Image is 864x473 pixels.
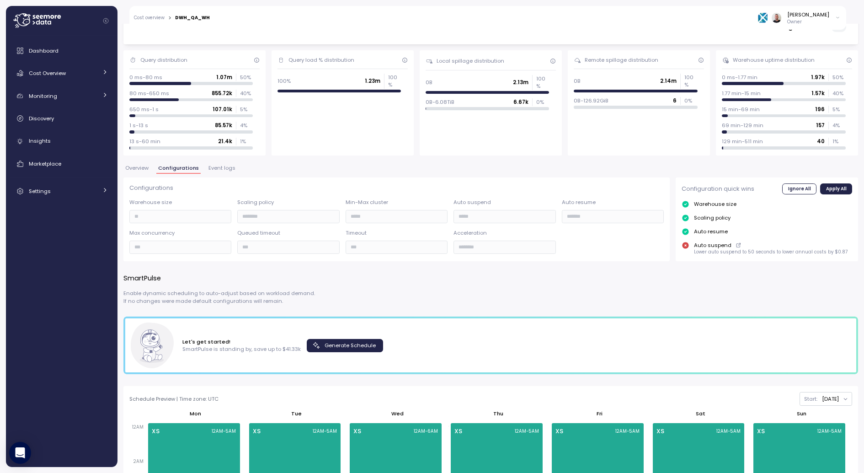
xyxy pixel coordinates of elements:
[29,188,51,195] span: Settings
[10,155,114,173] a: Marketplace
[152,427,160,436] p: XS
[10,109,114,128] a: Discovery
[716,428,741,435] p: 12AM - 5AM
[684,74,697,89] p: 100 %
[733,56,815,64] div: Warehouse uptime distribution
[277,77,291,85] p: 100%
[218,138,232,145] p: 21.4k
[9,442,31,464] div: Open Intercom Messenger
[585,56,658,64] div: Remote spillage distribution
[212,428,236,435] p: 12AM - 5AM
[797,410,806,417] p: Sun
[313,428,337,435] p: 12AM - 5AM
[129,90,169,97] p: 80 ms-650 ms
[694,214,731,221] p: Scaling policy
[788,184,811,194] span: Ignore All
[694,200,736,208] p: Warehouse size
[454,427,462,436] p: XS
[10,42,114,60] a: Dashboard
[130,424,146,430] span: 12AM
[817,428,842,435] p: 12AM - 5AM
[125,166,149,171] span: Overview
[513,98,528,106] p: 6.67k
[673,97,677,104] p: 6
[190,410,201,417] p: Mon
[131,458,146,464] span: 2AM
[240,74,253,81] p: 50 %
[346,199,448,206] p: Min-Max cluster
[10,182,114,200] a: Settings
[832,138,845,145] p: 1 %
[597,410,603,417] p: Fri
[140,56,187,64] div: Query distribution
[182,338,301,345] p: Let's get started!
[722,74,757,81] p: 0 ms-1.77 min
[216,74,232,81] p: 1.07m
[291,410,302,417] p: Tue
[129,229,232,236] p: Max concurrency
[804,395,817,403] p: Start:
[722,138,763,145] p: 129 min-511 min
[208,166,235,171] span: Event logs
[240,138,253,145] p: 1 %
[414,428,438,435] p: 12AM - 6AM
[29,92,57,100] span: Monitoring
[123,273,161,284] p: SmartPulse
[129,395,219,403] p: Schedule Preview | Time zone: UTC
[325,339,376,352] span: Generate Schedule
[815,106,825,113] p: 196
[365,77,380,85] p: 1.23m
[134,16,165,20] a: Cost overview
[536,98,549,106] p: 0 %
[100,17,112,24] button: Collapse navigation
[772,13,781,22] img: ACg8ocLvvornSZte8hykj4Ql_Uo4KADYwCbdhP6l2wzgeKKnI41QWxw=s96-c
[787,19,829,25] p: Owner
[832,122,845,129] p: 4 %
[489,406,508,422] button: Thu
[811,90,825,97] p: 1.57k
[817,138,825,145] p: 40
[832,106,845,113] p: 5 %
[10,87,114,105] a: Monitoring
[240,106,253,113] p: 5 %
[168,15,171,21] div: >
[536,75,549,90] p: 100 %
[237,199,340,206] p: Scaling policy
[453,199,556,206] p: Auto suspend
[787,11,829,19] div: [PERSON_NAME]
[346,229,448,236] p: Timeout
[240,122,253,129] p: 4 %
[592,406,607,422] button: Fri
[129,183,664,193] p: Configurations
[387,406,408,422] button: Wed
[437,57,504,65] div: Local spillage distribution
[691,406,710,422] button: Sat
[129,199,232,206] p: Warehouse size
[29,137,51,145] span: Insights
[757,427,765,436] p: XS
[182,345,301,353] p: SmartPulse is standing by , save up to $41.33k
[240,90,253,97] p: 40 %
[253,427,261,436] p: XS
[758,13,768,22] img: 68bfcb35cd6837274e8268f7.PNG
[426,98,454,106] p: 0B-6.08TiB
[185,406,206,422] button: Mon
[826,184,847,194] span: Apply All
[820,183,852,194] button: Apply All
[660,77,677,85] p: 2.14m
[426,79,432,86] p: 0B
[29,160,61,167] span: Marketplace
[816,122,825,129] p: 157
[288,56,354,64] div: Query load % distribution
[832,74,845,81] p: 50 %
[694,228,728,235] p: Auto resume
[682,184,754,193] p: Configuration quick wins
[129,74,162,81] p: 0 ms-80 ms
[694,249,848,255] p: Lower auto suspend to 50 seconds to lower annual costs by $0.87
[694,242,731,249] p: Auto suspend
[722,106,760,113] p: 15 min-69 min
[722,122,763,129] p: 69 min-129 min
[832,90,845,97] p: 40 %
[722,90,761,97] p: 1.77 min-15 min
[158,166,199,171] span: Configurations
